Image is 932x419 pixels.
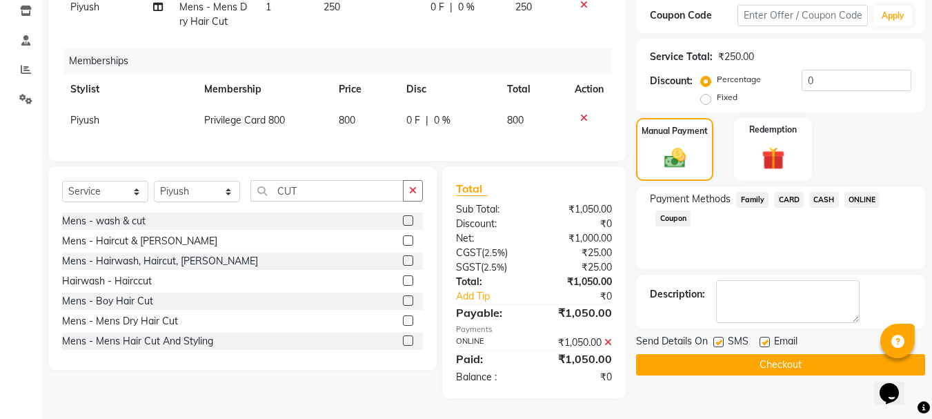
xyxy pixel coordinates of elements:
div: Balance : [446,370,534,384]
span: Send Details On [636,334,708,351]
div: Description: [650,287,705,302]
div: ₹0 [534,217,622,231]
span: 1 [266,1,271,13]
div: Memberships [63,48,622,74]
button: Apply [873,6,913,26]
div: ₹1,000.00 [534,231,622,246]
span: 0 % [434,113,450,128]
th: Total [499,74,566,105]
label: Redemption [749,124,797,136]
span: ONLINE [844,192,880,208]
div: Payments [456,324,612,335]
th: Action [566,74,612,105]
span: 2.5% [484,247,505,258]
span: CASH [809,192,839,208]
div: Total: [446,275,534,289]
div: ₹25.00 [534,246,622,260]
span: 250 [515,1,532,13]
img: _gift.svg [755,144,792,173]
button: Checkout [636,354,925,376]
div: Mens - Mens Hair Cut And Styling [62,334,213,349]
div: Sub Total: [446,202,534,217]
span: Privilege Card 800 [204,114,285,126]
img: _cash.svg [657,146,693,170]
div: ONLINE [446,335,534,350]
span: 2.5% [484,262,504,273]
div: ₹1,050.00 [534,335,622,350]
div: ₹1,050.00 [534,275,622,289]
div: ₹1,050.00 [534,202,622,217]
span: 800 [339,114,355,126]
div: Paid: [446,351,534,367]
span: Coupon [655,211,691,226]
span: Mens - Mens Dry Hair Cut [179,1,247,28]
div: Payable: [446,304,534,321]
span: Piyush [70,1,99,13]
div: Mens - wash & cut [62,214,146,228]
label: Percentage [717,73,761,86]
th: Membership [196,74,331,105]
div: ₹0 [549,289,623,304]
input: Enter Offer / Coupon Code [737,5,868,26]
div: ₹0 [534,370,622,384]
div: ( ) [446,246,534,260]
span: 0 F [406,113,420,128]
th: Stylist [62,74,196,105]
div: Coupon Code [650,8,737,23]
input: Search or Scan [250,180,404,202]
span: CARD [774,192,804,208]
div: Mens - Mens Dry Hair Cut [62,314,178,329]
th: Price [330,74,398,105]
th: Disc [398,74,499,105]
span: 800 [507,114,524,126]
span: 250 [324,1,340,13]
span: Piyush [70,114,99,126]
label: Manual Payment [642,125,708,137]
div: ₹1,050.00 [534,351,622,367]
div: Hairwash - Hairccut [62,274,152,289]
iframe: chat widget [874,364,918,405]
div: Net: [446,231,534,246]
div: ₹250.00 [718,50,754,64]
span: | [426,113,428,128]
span: Total [456,182,488,196]
span: Payment Methods [650,192,731,206]
div: Mens - Haircut & [PERSON_NAME] [62,234,217,249]
div: Service Total: [650,50,713,64]
div: Discount: [446,217,534,231]
a: Add Tip [446,289,548,304]
span: CGST [456,246,482,259]
div: ( ) [446,260,534,275]
span: SMS [728,334,748,351]
div: Mens - Hairwash, Haircut, [PERSON_NAME] [62,254,258,269]
span: Email [774,334,797,351]
div: ₹25.00 [534,260,622,275]
span: SGST [456,261,481,273]
div: Discount: [650,74,693,88]
div: Mens - Boy Hair Cut [62,294,153,309]
div: ₹1,050.00 [534,304,622,321]
span: Family [736,192,769,208]
label: Fixed [717,91,737,104]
